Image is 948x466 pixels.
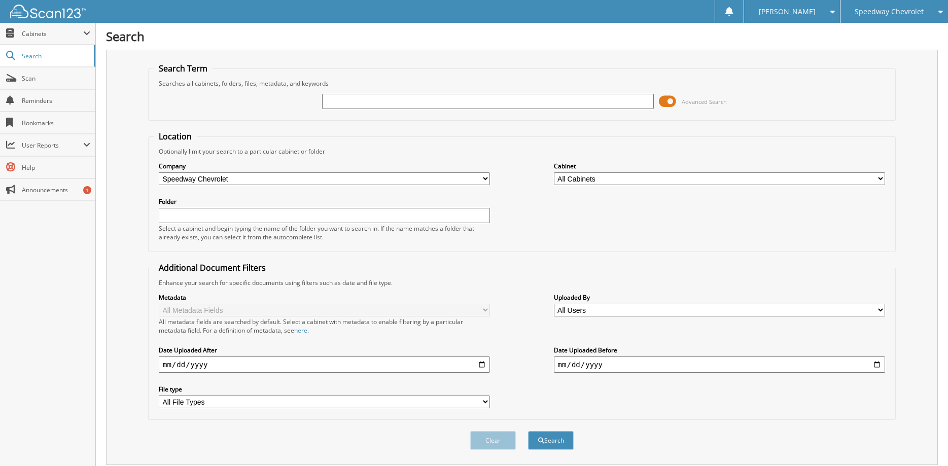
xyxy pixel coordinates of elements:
span: User Reports [22,141,83,150]
div: 1 [83,186,91,194]
label: File type [159,385,490,393]
label: Metadata [159,293,490,302]
legend: Additional Document Filters [154,262,271,273]
div: All metadata fields are searched by default. Select a cabinet with metadata to enable filtering b... [159,317,490,335]
span: Bookmarks [22,119,90,127]
span: Advanced Search [682,98,727,105]
span: Help [22,163,90,172]
label: Date Uploaded Before [554,346,885,354]
legend: Search Term [154,63,213,74]
div: Searches all cabinets, folders, files, metadata, and keywords [154,79,890,88]
input: end [554,356,885,373]
a: here [294,326,307,335]
div: Optionally limit your search to a particular cabinet or folder [154,147,890,156]
label: Folder [159,197,490,206]
div: Enhance your search for specific documents using filters such as date and file type. [154,278,890,287]
span: [PERSON_NAME] [759,9,816,15]
span: Speedway Chevrolet [855,9,924,15]
label: Date Uploaded After [159,346,490,354]
span: Announcements [22,186,90,194]
label: Uploaded By [554,293,885,302]
h1: Search [106,28,938,45]
img: scan123-logo-white.svg [10,5,86,18]
input: start [159,356,490,373]
label: Company [159,162,490,170]
button: Search [528,431,574,450]
legend: Location [154,131,197,142]
div: Select a cabinet and begin typing the name of the folder you want to search in. If the name match... [159,224,490,241]
span: Search [22,52,89,60]
label: Cabinet [554,162,885,170]
button: Clear [470,431,516,450]
span: Scan [22,74,90,83]
span: Reminders [22,96,90,105]
span: Cabinets [22,29,83,38]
